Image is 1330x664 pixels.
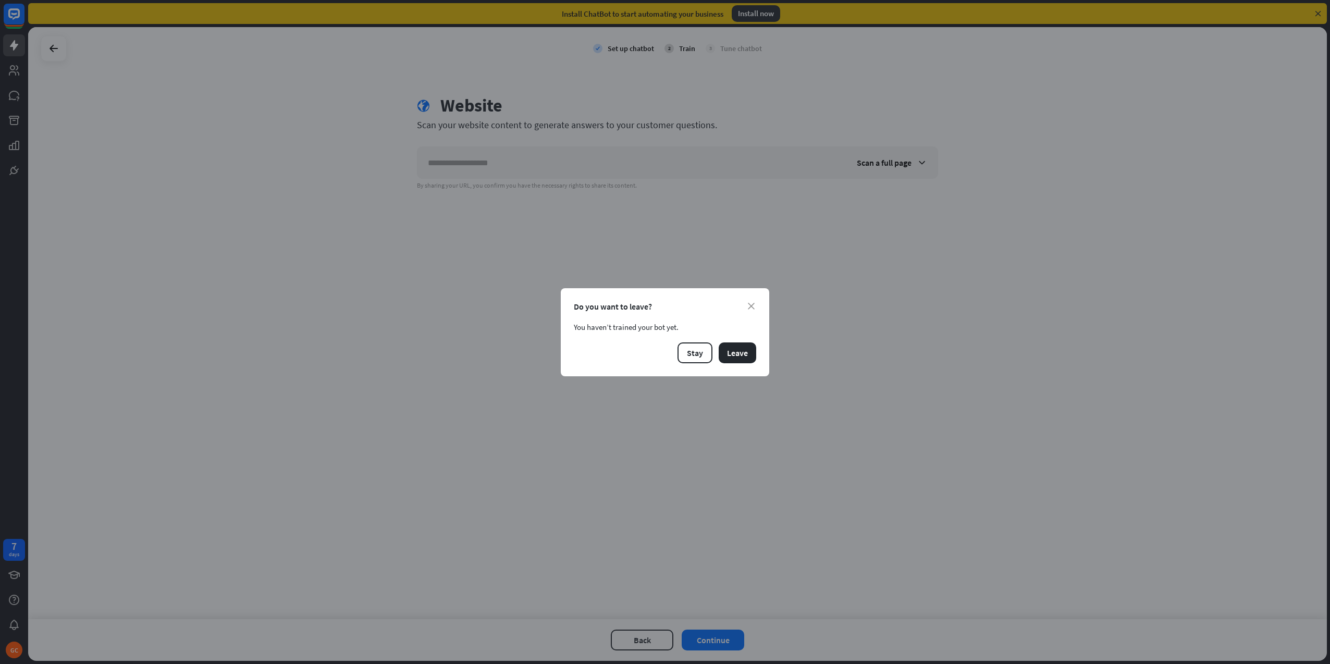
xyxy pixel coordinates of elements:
button: Open LiveChat chat widget [8,4,40,35]
div: You haven’t trained your bot yet. [574,322,756,332]
div: Do you want to leave? [574,301,756,312]
button: Leave [719,342,756,363]
button: Stay [678,342,712,363]
i: close [748,303,755,310]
